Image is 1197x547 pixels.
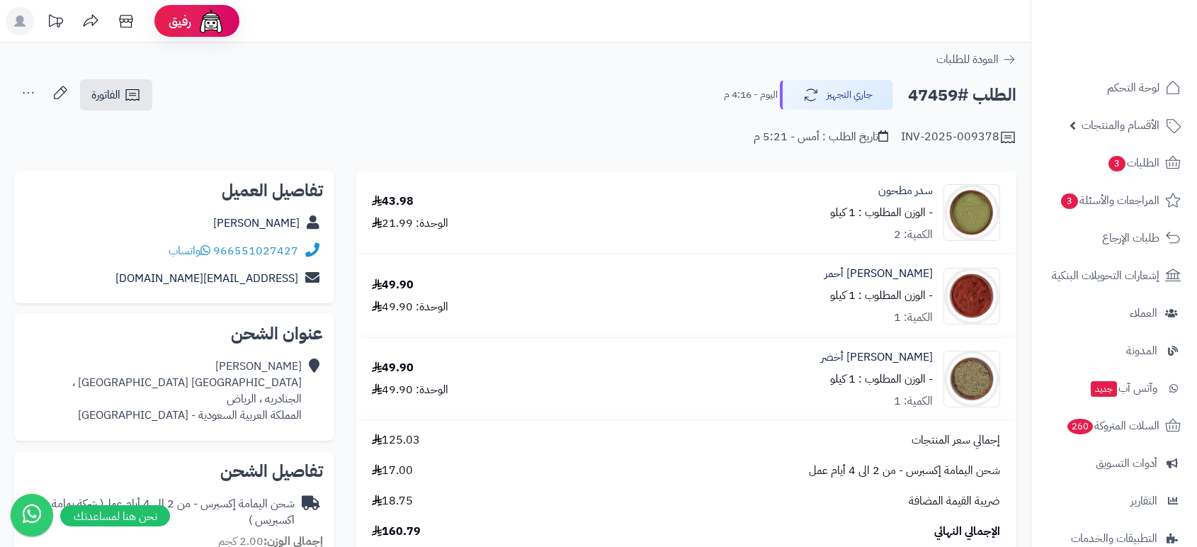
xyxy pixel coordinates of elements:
a: وآتس آبجديد [1040,371,1189,405]
a: أدوات التسويق [1040,446,1189,480]
a: واتساب [169,242,210,259]
div: [PERSON_NAME] [GEOGRAPHIC_DATA] [GEOGRAPHIC_DATA] ، الجنادريه ، الرياض المملكة العربية السعودية -... [72,359,302,423]
small: - الوزن المطلوب : 1 كيلو [830,371,933,388]
span: الإجمالي النهائي [934,524,1000,540]
div: 49.90 [372,360,414,376]
span: العملاء [1130,303,1157,323]
div: الوحدة: 21.99 [372,215,448,232]
a: الطلبات3 [1040,146,1189,180]
img: 1639900622-Jujube%20Leaf%20Powder-90x90.jpg [944,184,999,241]
span: 17.00 [372,463,413,479]
div: تاريخ الطلب : أمس - 5:21 م [754,129,888,145]
a: [EMAIL_ADDRESS][DOMAIN_NAME] [115,270,298,287]
div: الكمية: 2 [894,227,933,243]
span: ضريبة القيمة المضافة [909,493,1000,509]
div: الوحدة: 49.90 [372,382,448,398]
span: الطلبات [1107,153,1159,173]
div: 49.90 [372,277,414,293]
a: 966551027427 [213,242,298,259]
a: إشعارات التحويلات البنكية [1040,259,1189,293]
img: logo-2.png [1101,11,1184,40]
span: التقارير [1130,491,1157,511]
span: أدوات التسويق [1096,453,1157,473]
span: شحن اليمامة إكسبرس - من 2 الى 4 أيام عمل [809,463,1000,479]
a: المراجعات والأسئلة3 [1040,184,1189,218]
a: التقارير [1040,484,1189,518]
a: تحديثات المنصة [38,7,73,39]
div: 43.98 [372,193,414,210]
span: إجمالي سعر المنتجات [912,432,1000,449]
a: المدونة [1040,334,1189,368]
span: المدونة [1126,341,1157,361]
span: 160.79 [372,524,421,540]
a: السلات المتروكة260 [1040,409,1189,443]
a: الفاتورة [80,79,152,111]
span: طلبات الإرجاع [1102,228,1159,248]
span: 125.03 [372,432,420,449]
a: طلبات الإرجاع [1040,221,1189,255]
button: جاري التجهيز [780,80,893,110]
a: العملاء [1040,296,1189,330]
span: إشعارات التحويلات البنكية [1052,266,1159,286]
span: وآتس آب [1089,378,1157,398]
small: اليوم - 4:16 م [724,88,778,102]
img: 1660148305-Mushat%20Red-90x90.jpg [944,268,999,325]
h2: عنوان الشحن [25,325,323,342]
h2: تفاصيل الشحن [25,463,323,480]
a: لوحة التحكم [1040,71,1189,105]
h2: الطلب #47459 [908,81,1016,110]
span: 3 [1108,155,1126,172]
span: 260 [1066,418,1094,435]
a: [PERSON_NAME] أخضر [821,349,933,366]
img: 1728018264-Mushat%20Green-90x90.jpg [944,351,999,407]
span: 18.75 [372,493,413,509]
small: - الوزن المطلوب : 1 كيلو [830,204,933,221]
span: جديد [1091,381,1117,397]
h2: تفاصيل العميل [25,182,323,199]
a: العودة للطلبات [936,51,1016,68]
div: الوحدة: 49.90 [372,299,448,315]
small: - الوزن المطلوب : 1 كيلو [830,287,933,304]
div: شحن اليمامة إكسبرس - من 2 الى 4 أيام عمل [25,496,295,529]
a: [PERSON_NAME] [213,215,300,232]
span: الفاتورة [91,86,120,103]
img: ai-face.png [197,7,225,35]
div: الكمية: 1 [894,393,933,410]
span: لوحة التحكم [1107,78,1159,98]
span: المراجعات والأسئلة [1060,191,1159,210]
div: الكمية: 1 [894,310,933,326]
a: [PERSON_NAME] أحمر [824,266,933,282]
div: INV-2025-009378 [901,129,1016,146]
span: العودة للطلبات [936,51,999,68]
span: الأقسام والمنتجات [1082,115,1159,135]
span: 3 [1060,193,1079,210]
span: رفيق [169,13,191,30]
span: السلات المتروكة [1066,416,1159,436]
a: سدر مطحون [878,183,933,199]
